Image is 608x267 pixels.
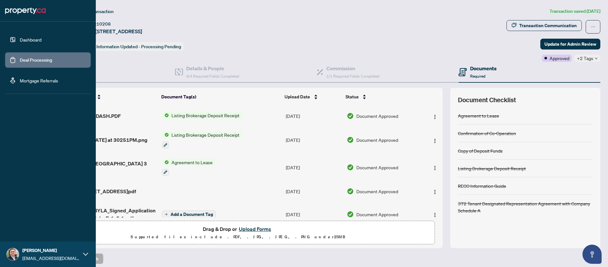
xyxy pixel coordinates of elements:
a: Dashboard [20,37,42,42]
button: Status IconAgreement to Lease [162,159,215,176]
span: ellipsis [591,25,595,29]
img: Document Status [347,112,354,119]
span: Required [470,74,485,79]
th: (10) File Name [60,88,159,106]
img: Document Status [347,164,354,171]
button: Logo [430,135,440,145]
th: Document Tag(s) [159,88,282,106]
span: Add a Document Tag [171,212,213,217]
a: Mortgage Referrals [20,78,58,83]
button: Add a Document Tag [162,210,216,218]
td: [DATE] [283,154,345,181]
h4: Documents [470,65,497,72]
div: Transaction Communication [519,20,577,31]
span: Document Approved [356,188,398,195]
img: Logo [432,114,437,119]
span: 1/1 Required Fields Completed [326,74,379,79]
span: Document Approved [356,112,398,119]
span: Document Approved [356,136,398,143]
span: Drag & Drop or [203,225,273,233]
span: Document Approved [356,164,398,171]
button: Update for Admin Review [540,39,600,50]
span: Listing Brokerage Deposit Receipt [169,112,242,119]
span: [DATE][STREET_ADDRESS] [79,27,142,35]
div: Copy of Deposit Funds [458,147,503,154]
button: Logo [430,162,440,172]
img: logo [5,6,46,16]
h4: Details & People [186,65,239,72]
td: [DATE] [283,202,345,227]
span: Upload Date [285,93,310,100]
span: Information Updated - Processing Pending [96,44,181,50]
th: Status [343,88,419,106]
img: Document Status [347,211,354,218]
div: Listing Brokerage Deposit Receipt [458,165,526,172]
span: View Transaction [80,9,114,14]
button: Logo [430,186,440,196]
a: Deal Processing [20,57,52,63]
span: 4/4 Required Fields Completed [186,74,239,79]
div: RECO Information Guide [458,182,506,189]
img: Document Status [347,136,354,143]
button: Status IconListing Brokerage Deposit Receipt [162,131,242,149]
span: Update for Admin Review [544,39,596,49]
span: 10208 [96,21,111,27]
img: Logo [432,138,437,143]
button: Upload Forms [237,225,273,233]
img: Status Icon [162,112,169,119]
span: Unit 1029 - [GEOGRAPHIC_DATA] 3 copy.pdf [63,160,157,175]
div: 372 Tenant Designated Representation Agreement with Company Schedule A [458,200,593,214]
span: [EMAIL_ADDRESS][DOMAIN_NAME] [22,255,80,262]
img: Document Status [347,188,354,195]
span: down [595,57,598,60]
span: Status [346,93,359,100]
article: Transaction saved [DATE] [550,8,600,15]
img: Logo [432,165,437,171]
button: Transaction Communication [506,20,582,31]
span: Agreement to Lease [169,159,215,166]
img: Logo [432,189,437,195]
p: Supported files include .PDF, .JPG, .JPEG, .PNG under 25 MB [45,233,431,241]
div: Confirmation of Co-Operation [458,130,516,137]
img: Logo [432,212,437,217]
span: Document Checklist [458,95,516,104]
span: Hanna_PRZYBYLA_Signed_Application_UC3_-_Schedule_B-1_2 1.pdf [63,207,157,222]
img: Status Icon [162,159,169,166]
span: [DATE][STREET_ADDRESS]pdf [63,187,136,195]
h4: Commission [326,65,379,72]
td: [DATE] [283,126,345,154]
th: Upload Date [282,88,343,106]
span: Screenshot [DATE] at 30251PM.png [63,136,148,144]
img: Profile Icon [7,248,19,260]
button: Logo [430,209,440,219]
span: Drag & Drop orUpload FormsSupported files include .PDF, .JPG, .JPEG, .PNG under25MB [41,221,435,245]
span: plus [165,213,168,216]
button: Status IconListing Brokerage Deposit Receipt [162,112,242,119]
span: Approved [550,55,569,62]
span: Listing Brokerage Deposit Receipt [169,131,242,138]
span: [PERSON_NAME] [22,247,80,254]
button: Logo [430,111,440,121]
div: Status: [79,42,184,51]
button: Open asap [582,245,602,264]
img: Status Icon [162,131,169,138]
span: Document Approved [356,211,398,218]
div: Agreement to Lease [458,112,499,119]
span: +2 Tags [577,55,593,62]
td: [DATE] [283,106,345,126]
td: [DATE] [283,181,345,202]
